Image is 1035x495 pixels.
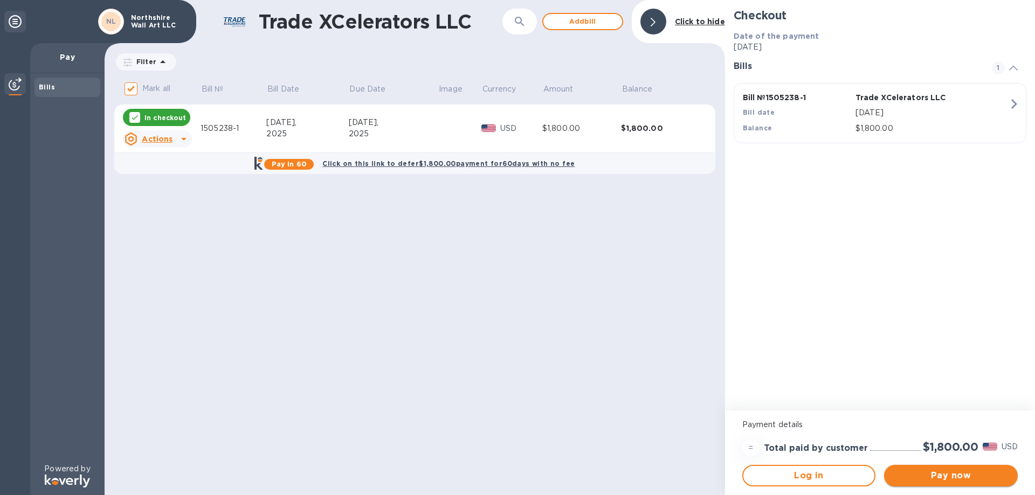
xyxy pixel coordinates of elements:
img: Logo [45,475,90,487]
span: Log in [752,469,866,482]
p: In checkout [144,113,186,122]
u: Actions [142,135,172,143]
div: 2025 [349,128,438,140]
p: Payment details [742,419,1018,430]
p: Bill Date [267,83,299,95]
span: Pay now [893,469,1009,482]
button: Pay now [884,465,1018,486]
span: 1 [992,61,1005,74]
p: Bill № [202,83,224,95]
h3: Bills [734,61,979,72]
div: = [742,439,760,456]
div: $1,800.00 [621,123,700,134]
span: Add bill [552,15,613,28]
b: Click to hide [675,17,725,26]
span: Balance [622,83,666,95]
p: Northshire Wall Art LLC [131,14,185,29]
b: Date of the payment [734,32,819,40]
p: [DATE] [855,107,1009,118]
span: Bill Date [267,83,313,95]
p: Image [439,83,463,95]
h3: Total paid by customer [764,443,868,454]
p: Mark all [142,83,170,94]
span: Bill № [202,83,238,95]
p: Filter [132,57,156,66]
p: Balance [622,83,652,95]
p: [DATE] [734,41,1026,53]
b: Bills [39,83,55,91]
button: Bill №1505238-1Trade XCelerators LLCBill date[DATE]Balance$1,800.00 [734,83,1026,143]
b: Pay in 60 [272,160,307,168]
p: Pay [39,52,96,62]
h1: Trade XCelerators LLC [259,10,502,33]
div: [DATE], [349,117,438,128]
p: Trade XCelerators LLC [855,92,964,103]
span: Amount [543,83,588,95]
div: 2025 [266,128,348,140]
h2: Checkout [734,9,1026,22]
p: $1,800.00 [855,123,1009,134]
b: Bill date [743,108,775,116]
h2: $1,800.00 [923,440,978,454]
img: USD [481,124,496,132]
span: Due Date [349,83,399,95]
div: $1,800.00 [542,123,621,134]
b: NL [106,17,116,25]
button: Addbill [542,13,623,30]
b: Click on this link to defer $1,800.00 payment for 60 days with no fee [322,159,575,168]
p: Amount [543,83,574,95]
p: Currency [482,83,516,95]
p: Due Date [349,83,385,95]
button: Log in [742,465,876,486]
p: Bill № 1505238-1 [743,92,851,103]
p: Powered by [44,463,90,475]
b: Balance [743,124,772,132]
div: 1505238-1 [201,123,266,134]
img: USD [983,443,997,450]
p: USD [500,123,542,134]
div: [DATE], [266,117,348,128]
p: USD [1002,441,1018,452]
